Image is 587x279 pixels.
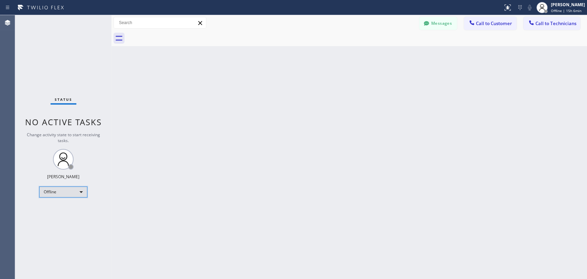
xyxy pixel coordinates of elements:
[39,186,87,197] div: Offline
[25,116,102,128] span: No active tasks
[476,20,512,26] span: Call to Customer
[47,174,79,180] div: [PERSON_NAME]
[535,20,576,26] span: Call to Technicians
[551,2,585,8] div: [PERSON_NAME]
[464,17,517,30] button: Call to Customer
[27,132,100,143] span: Change activity state to start receiving tasks.
[55,97,72,102] span: Status
[551,8,581,13] span: Offline | 15h 6min
[523,17,580,30] button: Call to Technicians
[525,3,534,12] button: Mute
[114,17,206,28] input: Search
[419,17,457,30] button: Messages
